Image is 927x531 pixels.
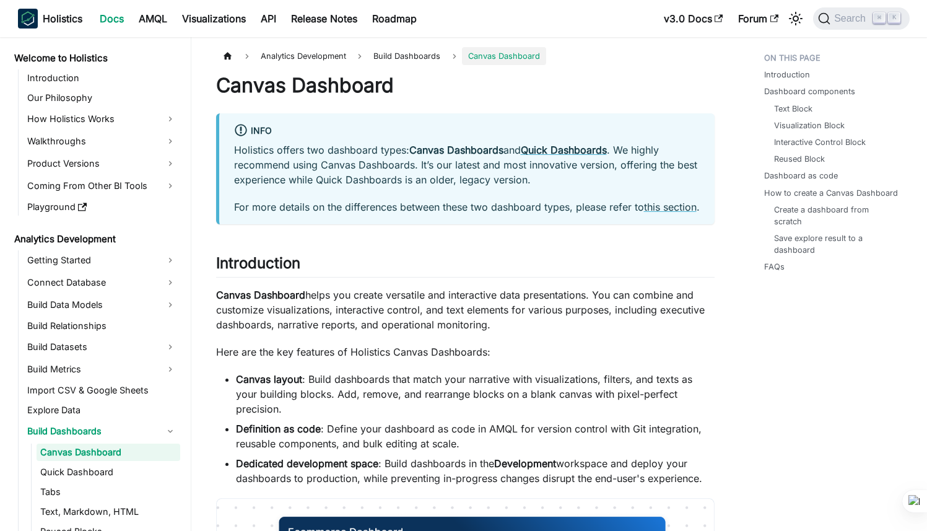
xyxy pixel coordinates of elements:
[24,69,180,87] a: Introduction
[236,421,715,451] li: : Define your dashboard as code in AMQL for version control with Git integration, reusable compon...
[656,9,731,29] a: v3.0 Docs
[24,295,180,315] a: Build Data Models
[24,176,180,196] a: Coming From Other BI Tools
[774,103,812,115] a: Text Block
[644,201,697,213] a: this section
[175,9,253,29] a: Visualizations
[284,9,365,29] a: Release Notes
[774,204,897,227] a: Create a dashboard from scratch
[409,144,503,156] strong: Canvas Dashboards
[216,287,715,332] p: helps you create versatile and interactive data presentations. You can combine and customize visu...
[24,382,180,399] a: Import CSV & Google Sheets
[18,9,82,29] a: HolisticsHolistics
[888,12,900,24] kbd: K
[216,344,715,359] p: Here are the key features of Holistics Canvas Dashboards:
[234,143,700,187] p: Holistics offers two dashboard types: and . We highly recommend using Canvas Dashboards. It’s our...
[37,463,180,481] a: Quick Dashboard
[255,47,352,65] span: Analytics Development
[24,402,180,419] a: Explore Data
[234,123,700,139] div: info
[731,9,786,29] a: Forum
[774,136,866,148] a: Interactive Control Block
[236,456,715,486] li: : Build dashboards in the workspace and deploy your dashboards to production, while preventing in...
[873,12,886,24] kbd: ⌘
[18,9,38,29] img: Holistics
[11,230,180,248] a: Analytics Development
[6,37,191,531] nav: Docs sidebar
[764,187,898,199] a: How to create a Canvas Dashboard
[236,372,715,416] li: : Build dashboards that match your narrative with visualizations, filters, and texts as your buil...
[774,232,897,256] a: Save explore result to a dashboard
[92,9,131,29] a: Docs
[131,9,175,29] a: AMQL
[216,47,240,65] a: Home page
[365,9,424,29] a: Roadmap
[24,337,180,357] a: Build Datasets
[24,359,180,379] a: Build Metrics
[24,273,180,292] a: Connect Database
[216,289,305,301] strong: Canvas Dashboard
[774,153,825,165] a: Reused Block
[11,50,180,67] a: Welcome to Holistics
[24,421,180,441] a: Build Dashboards
[216,254,715,278] h2: Introduction
[24,89,180,107] a: Our Philosophy
[234,200,700,214] p: For more details on the differences between these two dashboard types, please refer to .
[43,11,82,26] b: Holistics
[37,483,180,501] a: Tabs
[764,170,838,182] a: Dashboard as code
[774,120,845,131] a: Visualization Block
[462,47,546,65] span: Canvas Dashboard
[24,250,180,270] a: Getting Started
[253,9,284,29] a: API
[786,9,806,29] button: Switch between dark and light mode (currently light mode)
[24,109,180,129] a: How Holistics Works
[24,317,180,335] a: Build Relationships
[37,444,180,461] a: Canvas Dashboard
[24,131,180,151] a: Walkthroughs
[764,261,785,273] a: FAQs
[494,457,556,470] strong: Development
[521,144,607,156] a: Quick Dashboards
[813,7,909,30] button: Search (Command+K)
[24,198,180,216] a: Playground
[367,47,446,65] span: Build Dashboards
[236,457,378,470] strong: Dedicated development space
[764,69,810,81] a: Introduction
[236,423,321,435] strong: Definition as code
[764,86,855,97] a: Dashboard components
[830,13,873,24] span: Search
[216,73,715,98] h1: Canvas Dashboard
[236,373,302,385] strong: Canvas layout
[37,503,180,520] a: Text, Markdown, HTML
[24,154,180,173] a: Product Versions
[216,47,715,65] nav: Breadcrumbs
